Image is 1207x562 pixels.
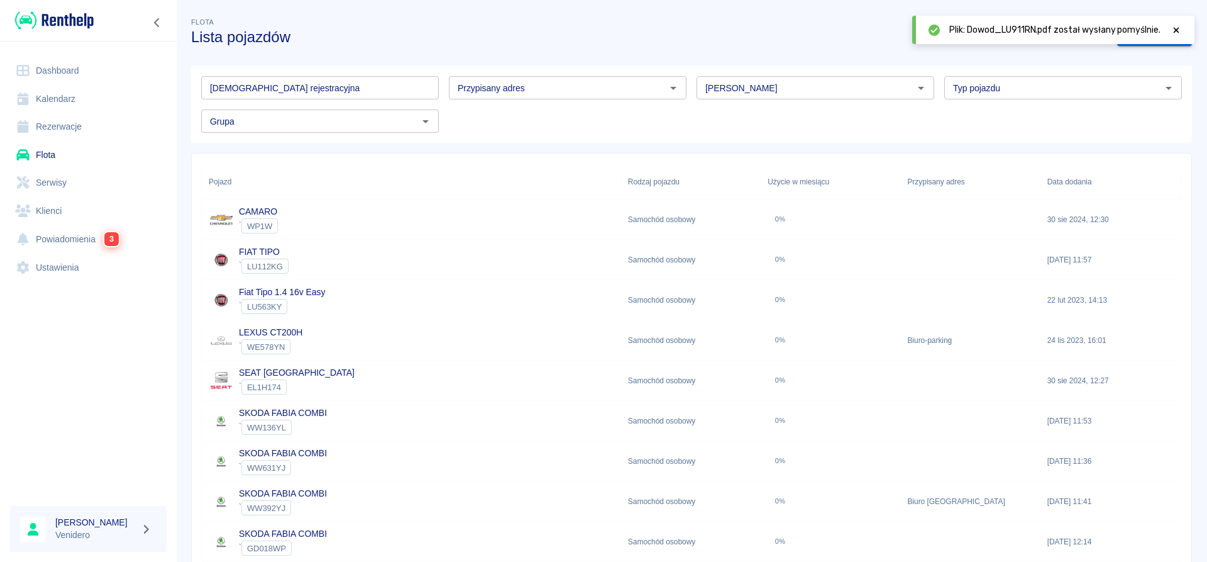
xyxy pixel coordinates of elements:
[622,361,761,401] div: Samochód osobowy
[209,408,234,434] img: Image
[239,259,289,274] div: `
[239,529,327,539] a: SKODA FABIA COMBI
[10,10,94,31] a: Renthelp logo
[622,320,761,361] div: Samochód osobowy
[209,529,234,554] img: Image
[10,197,167,225] a: Klienci
[209,328,234,353] img: Image
[10,225,167,254] a: Powiadomienia3
[1041,320,1181,361] div: 24 lis 2023, 16:01
[239,460,327,475] div: `
[1041,200,1181,240] div: 30 sie 2024, 12:30
[768,164,829,200] div: Użycie w miesiącu
[1041,240,1181,280] div: [DATE] 11:57
[907,164,964,200] div: Przypisany adres
[10,141,167,169] a: Flota
[104,232,119,246] span: 3
[622,481,761,522] div: Samochód osobowy
[15,10,94,31] img: Renthelp logo
[202,164,622,200] div: Pojazd
[242,383,286,392] span: EL1H174
[1041,164,1181,200] div: Data dodania
[622,441,761,481] div: Samochód osobowy
[242,262,288,271] span: LU112KG
[775,497,786,505] div: 0%
[239,408,327,418] a: SKODA FABIA COMBI
[775,296,786,304] div: 0%
[239,488,327,498] a: SKODA FABIA COMBI
[209,288,234,313] img: Image
[901,320,1040,361] div: Biuro-parking
[664,79,682,97] button: Otwórz
[10,85,167,113] a: Kalendarz
[239,287,325,297] a: Fiat Tipo 1.4 16v Easy
[55,516,136,529] h6: [PERSON_NAME]
[622,280,761,320] div: Samochód osobowy
[242,463,290,473] span: WW631YJ
[242,544,291,553] span: GD018WP
[775,376,786,385] div: 0%
[242,503,290,513] span: WW392YJ
[622,401,761,441] div: Samochód osobowy
[231,173,249,191] button: Sort
[239,327,302,337] a: LEXUS CT200H
[1041,280,1181,320] div: 22 lut 2023, 14:13
[775,215,786,223] div: 0%
[209,489,234,514] img: Image
[949,23,1160,37] span: Plik: Dowod_LU911RN.pdf został wysłany pomyślnie.
[775,457,786,465] div: 0%
[10,113,167,141] a: Rezerwacje
[209,368,234,393] img: Image
[1160,79,1177,97] button: Otwórz
[622,522,761,562] div: Samochód osobowy
[901,481,1040,522] div: Biuro [GEOGRAPHIC_DATA]
[242,342,290,352] span: WE578YN
[775,336,786,344] div: 0%
[55,529,136,542] p: Venidero
[775,537,786,546] div: 0%
[239,247,280,257] a: FIAT TIPO
[10,254,167,282] a: Ustawienia
[239,379,355,395] div: `
[622,240,761,280] div: Samochód osobowy
[622,200,761,240] div: Samochód osobowy
[209,449,234,474] img: Image
[1047,164,1092,200] div: Data dodania
[242,423,291,432] span: WW136YL
[901,164,1040,200] div: Przypisany adres
[417,113,434,130] button: Otwórz
[1041,522,1181,562] div: [DATE] 12:14
[10,169,167,197] a: Serwisy
[10,57,167,85] a: Dashboard
[775,256,786,264] div: 0%
[239,339,302,354] div: `
[148,14,167,31] button: Zwiń nawigację
[239,206,277,216] a: CAMARO
[1041,361,1181,401] div: 30 sie 2024, 12:27
[239,368,355,378] a: SEAT [GEOGRAPHIC_DATA]
[239,500,327,515] div: `
[1041,401,1181,441] div: [DATE] 11:53
[209,164,231,200] div: Pojazd
[239,218,278,233] div: `
[1041,481,1181,522] div: [DATE] 11:41
[239,420,327,435] div: `
[622,164,761,200] div: Rodzaj pojazdu
[239,448,327,458] a: SKODA FABIA COMBI
[191,28,1107,46] h3: Lista pojazdów
[761,164,901,200] div: Użycie w miesiącu
[242,222,277,231] span: WP1W
[209,207,234,232] img: Image
[239,541,327,556] div: `
[242,302,287,312] span: LU563KY
[775,417,786,425] div: 0%
[1041,441,1181,481] div: [DATE] 11:36
[912,79,930,97] button: Otwórz
[239,299,325,314] div: `
[191,18,214,26] span: Flota
[628,164,680,200] div: Rodzaj pojazdu
[209,247,234,273] img: Image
